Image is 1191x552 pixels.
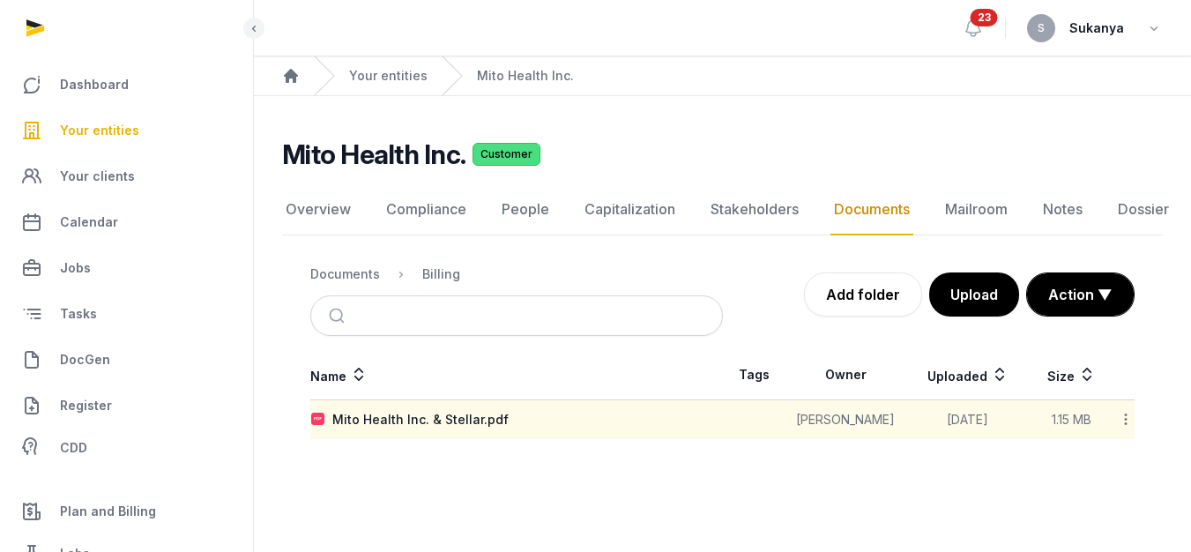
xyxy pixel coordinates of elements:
span: Sukanya [1069,18,1124,39]
span: CDD [60,437,87,459]
span: S [1038,23,1045,34]
a: Documents [830,184,913,235]
div: Documents [310,265,380,283]
a: DocGen [14,339,239,381]
button: Submit [318,296,360,335]
span: Calendar [60,212,118,233]
a: Your entities [14,109,239,152]
a: Mailroom [942,184,1011,235]
td: 1.15 MB [1030,400,1113,440]
a: Plan and Billing [14,490,239,533]
a: Mito Health Inc. [477,67,574,85]
span: Your clients [60,166,135,187]
th: Uploaded [906,350,1030,400]
span: Plan and Billing [60,501,156,522]
span: [DATE] [947,412,988,427]
div: Mito Health Inc. & Stellar.pdf [332,411,509,429]
a: CDD [14,430,239,466]
a: Jobs [14,247,239,289]
nav: Tabs [282,184,1163,235]
a: Register [14,384,239,427]
a: Your clients [14,155,239,198]
span: DocGen [60,349,110,370]
span: Your entities [60,120,139,141]
th: Size [1030,350,1113,400]
nav: Breadcrumb [310,253,723,295]
h2: Mito Health Inc. [282,138,465,170]
a: Calendar [14,201,239,243]
span: Tasks [60,303,97,324]
button: Action ▼ [1027,273,1134,316]
a: Capitalization [581,184,679,235]
th: Name [310,350,723,400]
span: Customer [473,143,540,166]
a: Notes [1039,184,1086,235]
a: Tasks [14,293,239,335]
div: Billing [422,265,460,283]
button: Upload [929,272,1019,317]
span: Dashboard [60,74,129,95]
a: Stakeholders [707,184,802,235]
a: People [498,184,553,235]
a: Overview [282,184,354,235]
a: Compliance [383,184,470,235]
th: Tags [723,350,785,400]
img: pdf.svg [311,413,325,427]
span: 23 [971,9,998,26]
button: S [1027,14,1055,42]
a: Add folder [804,272,922,317]
th: Owner [785,350,906,400]
nav: Breadcrumb [254,56,1191,96]
span: Jobs [60,257,91,279]
a: Dossier [1114,184,1172,235]
a: Dashboard [14,63,239,106]
span: Register [60,395,112,416]
td: [PERSON_NAME] [785,400,906,440]
a: Your entities [349,67,428,85]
